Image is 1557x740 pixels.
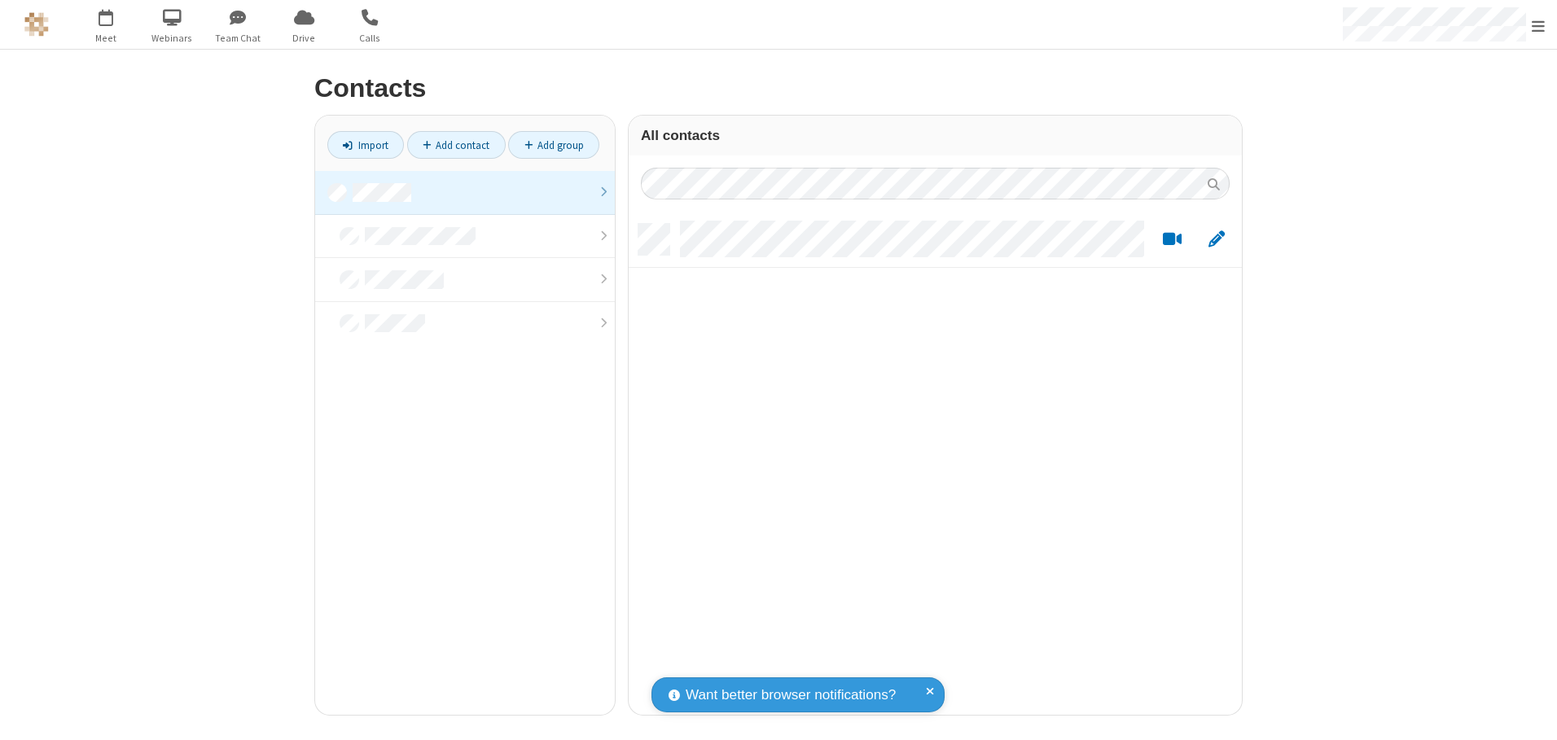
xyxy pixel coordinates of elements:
span: Team Chat [208,31,269,46]
div: grid [629,212,1242,715]
span: Drive [274,31,335,46]
a: Add contact [407,131,506,159]
button: Edit [1200,230,1232,250]
span: Calls [340,31,401,46]
span: Meet [76,31,137,46]
a: Add group [508,131,599,159]
img: QA Selenium DO NOT DELETE OR CHANGE [24,12,49,37]
span: Webinars [142,31,203,46]
a: Import [327,131,404,159]
button: Start a video meeting [1156,230,1188,250]
span: Want better browser notifications? [686,685,896,706]
h3: All contacts [641,128,1230,143]
h2: Contacts [314,74,1243,103]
